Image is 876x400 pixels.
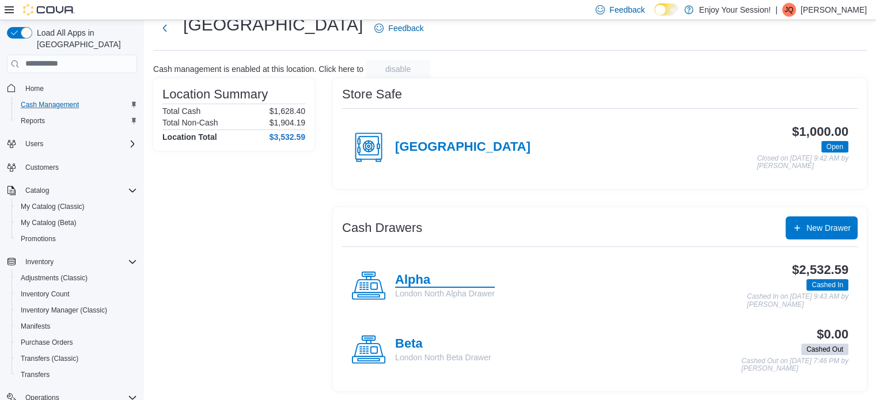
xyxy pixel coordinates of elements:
span: Inventory [21,255,137,269]
p: | [775,3,778,17]
span: Load All Apps in [GEOGRAPHIC_DATA] [32,27,137,50]
span: Feedback [388,22,423,34]
p: $1,628.40 [270,106,305,116]
h3: $0.00 [817,327,848,341]
span: Promotions [16,232,137,246]
a: Manifests [16,319,55,333]
span: Transfers (Classic) [16,352,137,365]
p: London North Alpha Drawer [395,288,495,299]
span: Inventory Count [16,287,137,301]
button: Next [153,17,176,40]
img: Cova [23,4,75,16]
span: Catalog [25,186,49,195]
h1: [GEOGRAPHIC_DATA] [183,13,363,36]
button: New Drawer [786,216,858,239]
a: My Catalog (Beta) [16,216,81,230]
h3: Store Safe [342,87,402,101]
span: Adjustments (Classic) [21,273,88,283]
a: Inventory Count [16,287,74,301]
span: disable [385,63,411,75]
button: Inventory [2,254,142,270]
p: Cashed In on [DATE] 9:43 AM by [PERSON_NAME] [747,293,848,308]
span: Transfers (Classic) [21,354,78,363]
span: Cash Management [16,98,137,112]
span: Cash Management [21,100,79,109]
span: Inventory [25,257,54,266]
h6: Total Cash [162,106,200,116]
h4: $3,532.59 [270,132,305,142]
button: Catalog [2,182,142,199]
a: Customers [21,161,63,174]
span: Transfers [16,368,137,382]
span: Inventory Manager (Classic) [16,303,137,317]
span: My Catalog (Beta) [21,218,77,227]
button: Users [2,136,142,152]
button: Catalog [21,184,54,197]
h3: $1,000.00 [792,125,848,139]
button: Promotions [12,231,142,247]
button: Transfers (Classic) [12,351,142,367]
h3: Cash Drawers [342,221,422,235]
span: Open [821,141,848,153]
span: Cashed In [806,279,848,291]
span: Users [21,137,137,151]
span: JQ [784,3,793,17]
a: Purchase Orders [16,336,78,349]
span: Cashed Out [801,344,848,355]
span: Purchase Orders [16,336,137,349]
h4: Location Total [162,132,217,142]
a: Reports [16,114,50,128]
span: Users [25,139,43,148]
p: Enjoy Your Session! [699,3,771,17]
span: Inventory Count [21,289,70,299]
span: My Catalog (Classic) [21,202,85,211]
button: Users [21,137,48,151]
span: Inventory Manager (Classic) [21,306,107,315]
span: Purchase Orders [21,338,73,347]
a: Promotions [16,232,60,246]
span: Feedback [609,4,644,16]
span: Promotions [21,234,56,243]
a: Home [21,82,48,96]
h4: Alpha [395,273,495,288]
button: My Catalog (Beta) [12,215,142,231]
button: Purchase Orders [12,334,142,351]
a: Transfers (Classic) [16,352,83,365]
button: Inventory Manager (Classic) [12,302,142,318]
span: Transfers [21,370,50,379]
button: Reports [12,113,142,129]
span: Customers [25,163,59,172]
p: $1,904.19 [270,118,305,127]
h3: $2,532.59 [792,263,848,277]
button: Adjustments (Classic) [12,270,142,286]
h4: Beta [395,337,491,352]
span: Manifests [16,319,137,333]
button: Inventory [21,255,58,269]
span: Open [826,142,843,152]
input: Dark Mode [654,3,678,16]
button: Transfers [12,367,142,383]
a: Adjustments (Classic) [16,271,92,285]
p: London North Beta Drawer [395,352,491,363]
p: [PERSON_NAME] [801,3,867,17]
button: Cash Management [12,97,142,113]
button: Inventory Count [12,286,142,302]
button: Manifests [12,318,142,334]
span: New Drawer [806,222,851,234]
span: My Catalog (Beta) [16,216,137,230]
button: Home [2,80,142,97]
p: Cashed Out on [DATE] 7:46 PM by [PERSON_NAME] [741,357,848,373]
button: My Catalog (Classic) [12,199,142,215]
span: Customers [21,160,137,174]
span: Cashed In [811,280,843,290]
button: Customers [2,159,142,176]
a: Cash Management [16,98,84,112]
span: Catalog [21,184,137,197]
span: Cashed Out [806,344,843,355]
a: My Catalog (Classic) [16,200,89,214]
a: Feedback [370,17,428,40]
a: Inventory Manager (Classic) [16,303,112,317]
p: Closed on [DATE] 9:42 AM by [PERSON_NAME] [757,155,848,170]
h6: Total Non-Cash [162,118,218,127]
